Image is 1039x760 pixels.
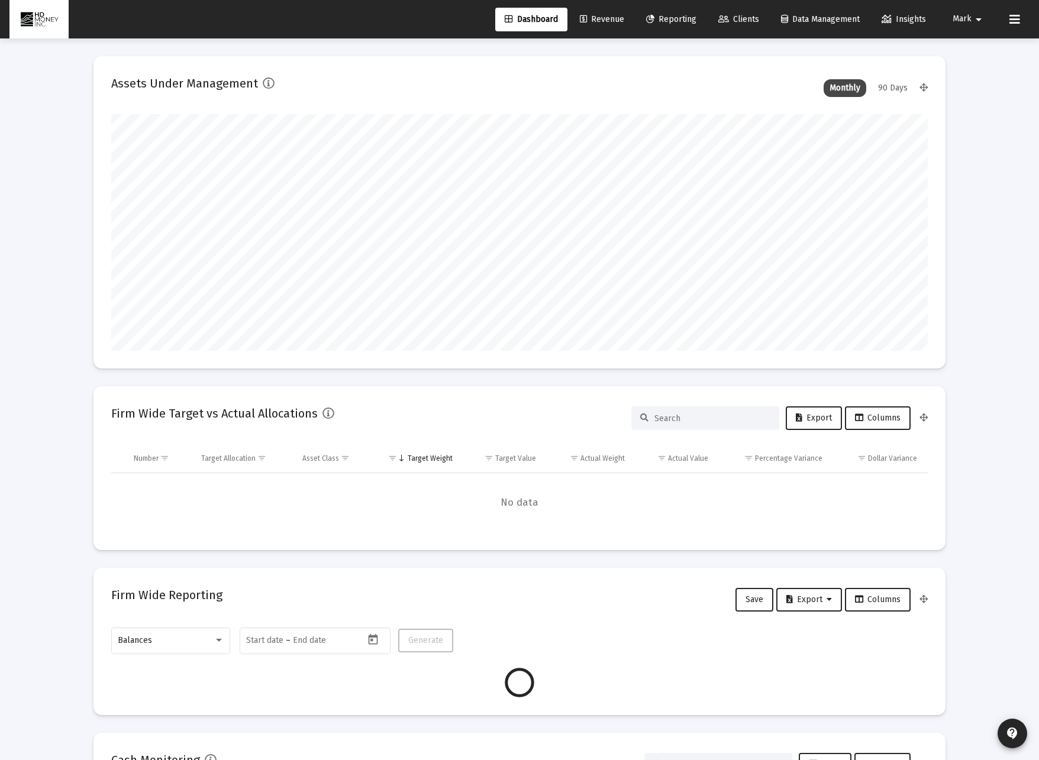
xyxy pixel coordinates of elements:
[341,454,350,463] span: Show filter options for column 'Asset Class'
[293,636,350,645] input: End date
[824,79,866,97] div: Monthly
[294,444,373,473] td: Column Asset Class
[845,406,911,430] button: Columns
[831,444,928,473] td: Column Dollar Variance
[735,588,773,612] button: Save
[461,444,544,473] td: Column Target Value
[972,8,986,31] mat-icon: arrow_drop_down
[364,631,382,648] button: Open calendar
[855,594,901,604] span: Columns
[388,454,397,463] span: Show filter options for column 'Target Weight'
[796,413,832,423] span: Export
[495,454,536,463] div: Target Value
[118,635,152,645] span: Balances
[637,8,706,31] a: Reporting
[882,14,926,24] span: Insights
[938,7,1000,31] button: Mark
[372,444,461,473] td: Column Target Weight
[408,635,443,645] span: Generate
[845,588,911,612] button: Columns
[18,8,60,31] img: Dashboard
[408,454,453,463] div: Target Weight
[657,454,666,463] span: Show filter options for column 'Actual Value'
[855,413,901,423] span: Columns
[286,636,291,645] span: –
[505,14,558,24] span: Dashboard
[111,444,928,532] div: Data grid
[746,594,763,604] span: Save
[776,588,842,612] button: Export
[868,454,917,463] div: Dollar Variance
[744,454,753,463] span: Show filter options for column 'Percentage Variance'
[134,454,159,463] div: Number
[646,14,696,24] span: Reporting
[580,14,624,24] span: Revenue
[709,8,769,31] a: Clients
[786,406,842,430] button: Export
[246,636,283,645] input: Start date
[570,454,579,463] span: Show filter options for column 'Actual Weight'
[160,454,169,463] span: Show filter options for column 'Number'
[544,444,633,473] td: Column Actual Weight
[654,413,770,423] input: Search
[717,444,830,473] td: Column Percentage Variance
[201,454,256,463] div: Target Allocation
[193,444,294,473] td: Column Target Allocation
[668,454,708,463] div: Actual Value
[781,14,860,24] span: Data Management
[570,8,634,31] a: Revenue
[857,454,866,463] span: Show filter options for column 'Dollar Variance'
[111,404,318,423] h2: Firm Wide Target vs Actual Allocations
[495,8,567,31] a: Dashboard
[111,74,258,93] h2: Assets Under Management
[633,444,717,473] td: Column Actual Value
[755,454,822,463] div: Percentage Variance
[580,454,625,463] div: Actual Weight
[772,8,869,31] a: Data Management
[111,586,222,604] h2: Firm Wide Reporting
[872,8,935,31] a: Insights
[485,454,493,463] span: Show filter options for column 'Target Value'
[872,79,914,97] div: 90 Days
[398,629,453,652] button: Generate
[257,454,266,463] span: Show filter options for column 'Target Allocation'
[953,14,972,24] span: Mark
[125,444,193,473] td: Column Number
[786,594,832,604] span: Export
[302,454,339,463] div: Asset Class
[1005,726,1019,740] mat-icon: contact_support
[111,496,928,509] span: No data
[718,14,759,24] span: Clients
